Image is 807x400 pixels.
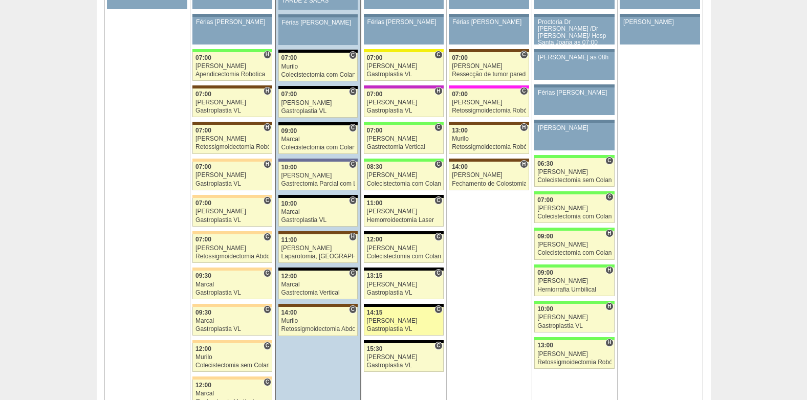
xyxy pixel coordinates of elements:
div: Key: Brasil [364,122,444,125]
div: [PERSON_NAME] [367,136,441,142]
a: H 13:00 [PERSON_NAME] Retossigmoidectomia Robótica [534,340,614,369]
div: Gastroplastia VL [367,71,441,78]
span: 07:00 [195,127,211,134]
div: Férias [PERSON_NAME] [196,19,269,26]
a: H 09:00 [PERSON_NAME] Colecistectomia com Colangiografia VL [534,231,614,259]
span: 09:30 [195,309,211,316]
div: Gastroplastia VL [367,107,441,114]
div: Murilo [195,354,269,361]
a: C 09:30 Marcal Gastroplastia VL [192,307,272,336]
div: Retossigmoidectomia Robótica [452,107,526,114]
div: Laparotomia, [GEOGRAPHIC_DATA], Drenagem, Bridas VL [281,253,355,260]
span: 10:00 [281,200,297,207]
a: C 07:00 [PERSON_NAME] Gastroplastia VL [192,198,272,227]
span: 12:00 [367,236,383,243]
span: Consultório [349,124,357,132]
div: [PERSON_NAME] as 08h [538,54,611,61]
span: 08:30 [367,163,383,170]
span: Hospital [264,160,271,168]
a: C 13:15 [PERSON_NAME] Gastroplastia VL [364,271,444,299]
span: 09:00 [537,269,553,276]
div: Colecistectomia sem Colangiografia VL [195,362,269,369]
a: C 12:00 [PERSON_NAME] Colecistectomia com Colangiografia VL [364,234,444,263]
div: Gastroplastia VL [195,107,269,114]
span: Consultório [264,342,271,350]
div: Retossigmoidectomia Abdominal VL [195,253,269,260]
div: Proctoria Dr [PERSON_NAME] /Dr [PERSON_NAME]/ Hosp Santa Joana as 07:00 [538,19,611,46]
a: [PERSON_NAME] [620,17,700,45]
div: [PERSON_NAME] [195,172,269,179]
span: Consultório [520,51,528,59]
a: C 10:00 Marcal Gastroplastia VL [278,198,358,227]
div: Key: Santa Joana [278,304,358,307]
div: [PERSON_NAME] [367,318,441,324]
div: Férias [PERSON_NAME] [282,19,355,26]
span: 13:15 [367,272,383,279]
div: Colecistectomia com Colangiografia VL [537,250,612,256]
div: Key: Brasil [534,191,614,194]
div: Key: Maria Braido [364,85,444,88]
div: Férias [PERSON_NAME] [452,19,526,26]
a: Proctoria Dr [PERSON_NAME] /Dr [PERSON_NAME]/ Hosp Santa Joana as 07:00 [534,17,614,45]
span: Hospital [434,87,442,95]
span: Consultório [264,269,271,277]
span: 14:00 [281,309,297,316]
a: C 07:00 [PERSON_NAME] Gastroplastia VL [364,52,444,81]
span: Consultório [434,123,442,131]
div: Retossigmoidectomia Robótica [537,359,612,366]
span: Consultório [434,51,442,59]
a: H 07:00 [PERSON_NAME] Apendicectomia Robotica [192,52,272,81]
div: Key: Bartira [192,159,272,162]
div: Key: Santa Joana [449,49,529,52]
span: 07:00 [367,91,383,98]
span: 09:00 [537,233,553,240]
span: Consultório [264,305,271,314]
span: 07:00 [452,91,468,98]
div: [PERSON_NAME] [195,245,269,252]
div: Marcal [195,390,269,397]
div: Retossigmoidectomia Abdominal VL [281,326,355,332]
a: [PERSON_NAME] [534,123,614,150]
span: Consultório [434,269,442,277]
span: 15:30 [367,345,383,352]
div: [PERSON_NAME] [538,125,611,131]
div: Key: Blanc [364,268,444,271]
div: [PERSON_NAME] [537,205,612,212]
span: 07:00 [195,163,211,170]
div: Key: Santa Rita [364,49,444,52]
span: Hospital [349,233,357,241]
div: Ressecção de tumor parede abdominal pélvica [452,71,526,78]
div: Key: Aviso [449,14,529,17]
span: Hospital [264,51,271,59]
span: 09:30 [195,272,211,279]
div: Key: Brasil [364,159,444,162]
div: Key: Brasil [534,155,614,158]
span: 07:00 [367,127,383,134]
div: Herniorrafia Umbilical [537,286,612,293]
a: Férias [PERSON_NAME] [534,87,614,115]
div: [PERSON_NAME] [452,99,526,106]
div: Key: Brasil [192,49,272,52]
a: H 09:00 [PERSON_NAME] Herniorrafia Umbilical [534,268,614,296]
div: Gastroplastia VL [195,326,269,332]
span: Consultório [434,233,442,241]
a: H 07:00 [PERSON_NAME] Gastroplastia VL [192,88,272,117]
span: Consultório [349,160,357,168]
a: H 11:00 [PERSON_NAME] Laparotomia, [GEOGRAPHIC_DATA], Drenagem, Bridas VL [278,234,358,263]
div: Fechamento de Colostomia ou Enterostomia [452,181,526,187]
span: 07:00 [195,236,211,243]
div: Key: Santa Joana [192,85,272,88]
div: Gastroplastia VL [195,181,269,187]
div: Key: Bartira [192,376,272,380]
div: Colecistectomia sem Colangiografia VL [537,177,612,184]
div: [PERSON_NAME] [195,208,269,215]
a: C 11:00 [PERSON_NAME] Hemorroidectomia Laser [364,198,444,227]
div: Key: Blanc [278,122,358,125]
div: Key: Vila Nova Star [278,159,358,162]
div: Key: Aviso [534,84,614,87]
div: Marcal [281,209,355,215]
span: Consultório [434,196,442,205]
div: Colecistectomia com Colangiografia VL [281,144,355,151]
span: 07:00 [195,199,211,207]
div: Key: Blanc [278,268,358,271]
